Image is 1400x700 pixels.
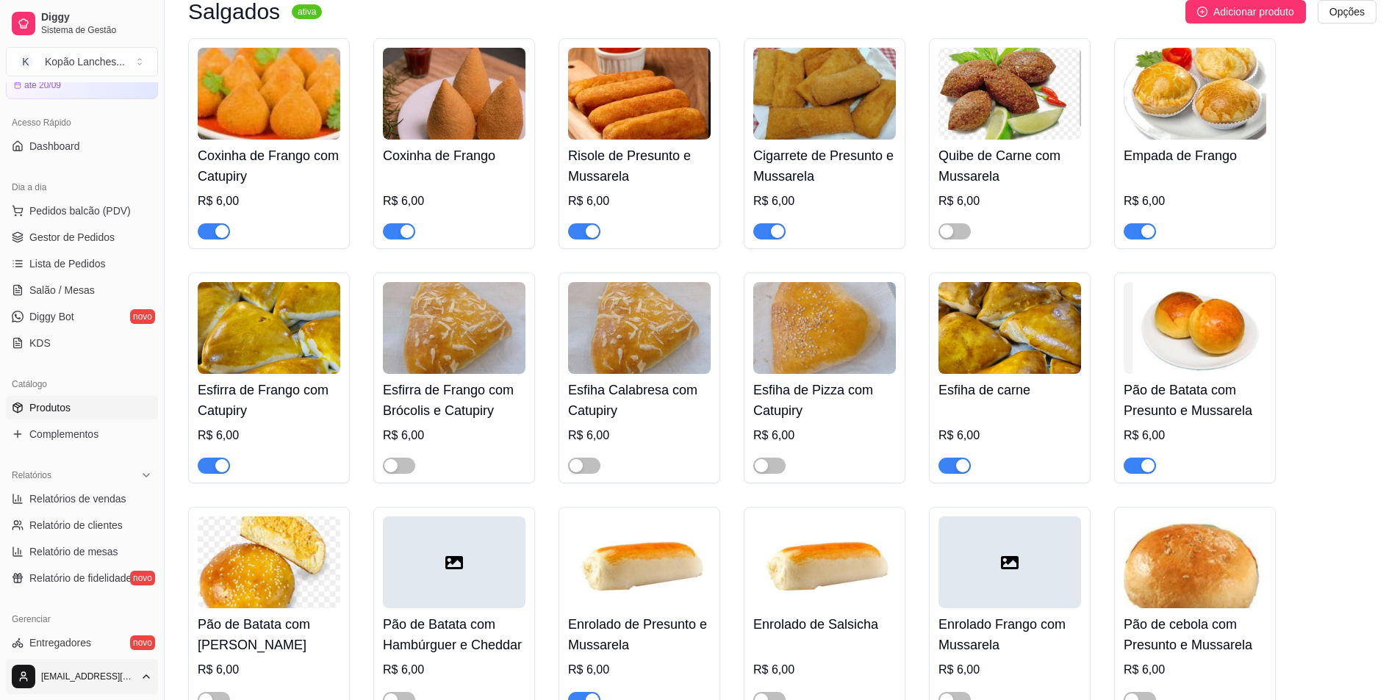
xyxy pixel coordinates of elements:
span: Opções [1329,4,1365,20]
img: product-image [198,48,340,140]
img: product-image [568,516,711,608]
span: Relatório de clientes [29,518,123,533]
span: Diggy [41,11,152,24]
div: R$ 6,00 [383,427,525,444]
div: R$ 6,00 [1124,427,1266,444]
div: R$ 6,00 [568,427,711,444]
h4: Pão de cebola com Presunto e Mussarela [1124,614,1266,655]
img: product-image [383,48,525,140]
h4: Coxinha de Frango com Catupiry [198,145,340,187]
a: Relatórios de vendas [6,487,158,510]
h4: Pão de Batata com [PERSON_NAME] [198,614,340,655]
div: R$ 6,00 [938,661,1081,679]
div: R$ 6,00 [938,192,1081,210]
img: product-image [198,282,340,374]
img: product-image [198,516,340,608]
h4: Quibe de Carne com Mussarela [938,145,1081,187]
h4: Esfiha Calabresa com Catupiry [568,380,711,421]
span: Relatório de fidelidade [29,571,132,585]
img: product-image [753,282,896,374]
img: product-image [568,48,711,140]
div: R$ 6,00 [1124,661,1266,679]
h4: Pão de Batata com Hambúrguer e Cheddar [383,614,525,655]
h4: Enrolado Frango com Mussarela [938,614,1081,655]
img: product-image [753,516,896,608]
a: Lista de Pedidos [6,252,158,275]
span: Complementos [29,427,98,441]
img: product-image [1124,516,1266,608]
span: Diggy Bot [29,309,74,324]
div: R$ 6,00 [198,427,340,444]
div: R$ 6,00 [198,192,340,210]
a: Dashboard [6,134,158,158]
article: até 20/09 [24,79,61,91]
button: Select a team [6,47,158,76]
a: Relatório de fidelidadenovo [6,566,158,590]
div: R$ 6,00 [568,661,711,679]
img: product-image [1124,282,1266,374]
span: plus-circle [1197,7,1207,17]
div: Catálogo [6,372,158,396]
div: Gerenciar [6,607,158,631]
div: R$ 6,00 [383,661,525,679]
div: R$ 6,00 [198,661,340,679]
span: Salão / Mesas [29,283,95,297]
span: Relatórios [12,469,51,481]
span: Produtos [29,400,71,415]
span: KDS [29,336,51,350]
span: Relatório de mesas [29,544,118,559]
button: Pedidos balcão (PDV) [6,199,158,223]
span: Pedidos balcão (PDV) [29,203,131,218]
a: KDS [6,331,158,355]
div: R$ 6,00 [938,427,1081,444]
h4: Cigarrete de Presunto e Mussarela [753,145,896,187]
a: Complementos [6,422,158,446]
sup: ativa [292,4,322,19]
button: [EMAIL_ADDRESS][DOMAIN_NAME] [6,659,158,694]
span: Sistema de Gestão [41,24,152,36]
a: Entregadoresnovo [6,631,158,654]
span: K [18,54,33,69]
img: product-image [383,282,525,374]
a: Salão / Mesas [6,278,158,302]
div: R$ 6,00 [1124,192,1266,210]
div: R$ 6,00 [753,192,896,210]
a: Gestor de Pedidos [6,225,158,249]
a: DiggySistema de Gestão [6,6,158,41]
h4: Esfiha de Pizza com Catupiry [753,380,896,421]
h4: Enrolado de Presunto e Mussarela [568,614,711,655]
h4: Empada de Frango [1124,145,1266,166]
img: product-image [938,48,1081,140]
div: R$ 6,00 [753,427,896,444]
a: Relatório de mesas [6,540,158,563]
div: R$ 6,00 [753,661,896,679]
div: Dia a dia [6,176,158,199]
img: product-image [568,282,711,374]
h4: Esfiha de carne [938,380,1081,400]
span: Gestor de Pedidos [29,230,115,245]
h4: Risole de Presunto e Mussarela [568,145,711,187]
h4: Pão de Batata com Presunto e Mussarela [1124,380,1266,421]
a: Relatório de clientes [6,513,158,537]
img: product-image [1124,48,1266,140]
span: Dashboard [29,139,80,154]
a: Produtos [6,396,158,419]
div: R$ 6,00 [383,192,525,210]
span: Adicionar produto [1213,4,1294,20]
h3: Salgados [188,3,280,21]
div: Kopão Lanches ... [45,54,125,69]
h4: Esfirra de Frango com Catupiry [198,380,340,421]
div: R$ 6,00 [568,192,711,210]
h4: Enrolado de Salsicha [753,614,896,635]
span: Relatórios de vendas [29,491,126,506]
span: Lista de Pedidos [29,256,106,271]
h4: Coxinha de Frango [383,145,525,166]
img: product-image [753,48,896,140]
a: Diggy Botnovo [6,305,158,328]
h4: Esfirra de Frango com Brócolis e Catupiry [383,380,525,421]
img: product-image [938,282,1081,374]
span: [EMAIL_ADDRESS][DOMAIN_NAME] [41,671,134,682]
div: Acesso Rápido [6,111,158,134]
span: Entregadores [29,635,91,650]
